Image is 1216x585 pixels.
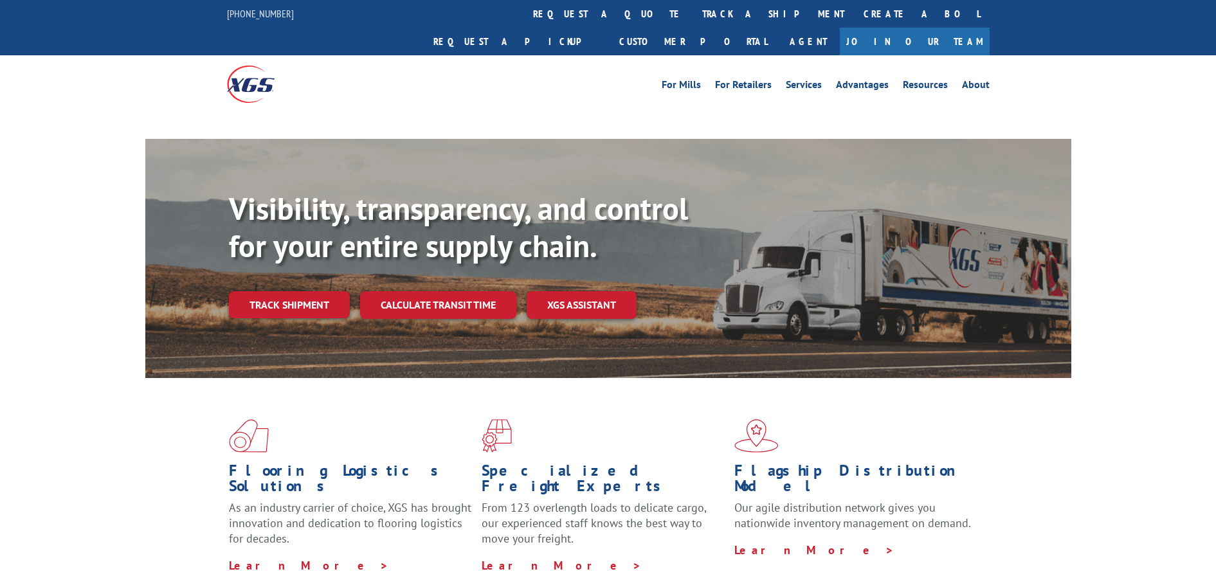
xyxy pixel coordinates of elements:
[229,188,688,265] b: Visibility, transparency, and control for your entire supply chain.
[734,463,977,500] h1: Flagship Distribution Model
[482,463,725,500] h1: Specialized Freight Experts
[836,80,889,94] a: Advantages
[903,80,948,94] a: Resources
[360,291,516,319] a: Calculate transit time
[482,419,512,453] img: xgs-icon-focused-on-flooring-red
[610,28,777,55] a: Customer Portal
[227,7,294,20] a: [PHONE_NUMBER]
[840,28,990,55] a: Join Our Team
[229,500,471,546] span: As an industry carrier of choice, XGS has brought innovation and dedication to flooring logistics...
[962,80,990,94] a: About
[715,80,772,94] a: For Retailers
[482,500,725,557] p: From 123 overlength loads to delicate cargo, our experienced staff knows the best way to move you...
[734,419,779,453] img: xgs-icon-flagship-distribution-model-red
[229,463,472,500] h1: Flooring Logistics Solutions
[527,291,637,319] a: XGS ASSISTANT
[424,28,610,55] a: Request a pickup
[734,543,894,557] a: Learn More >
[229,291,350,318] a: Track shipment
[229,558,389,573] a: Learn More >
[482,558,642,573] a: Learn More >
[786,80,822,94] a: Services
[662,80,701,94] a: For Mills
[777,28,840,55] a: Agent
[734,500,971,530] span: Our agile distribution network gives you nationwide inventory management on demand.
[229,419,269,453] img: xgs-icon-total-supply-chain-intelligence-red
